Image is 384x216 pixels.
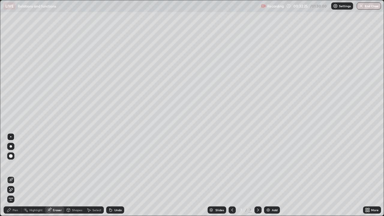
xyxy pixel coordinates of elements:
p: Recording [267,4,284,8]
img: add-slide-button [266,208,271,212]
p: LIVE [5,4,13,8]
img: class-settings-icons [333,4,338,8]
div: Pen [13,208,18,211]
div: 7 [238,208,244,212]
span: Erase all [7,197,14,201]
div: Eraser [53,208,62,211]
div: Undo [114,208,122,211]
div: Add [272,208,277,211]
button: End Class [357,2,381,10]
div: Highlight [29,208,43,211]
div: Select [92,208,101,211]
div: Shapes [72,208,82,211]
p: Relations and functions [18,4,56,8]
img: recording.375f2c34.svg [261,4,266,8]
div: More [371,208,379,211]
div: 7 [248,207,252,213]
div: / [245,208,247,212]
img: end-class-cross [359,4,364,8]
div: Slides [215,208,224,211]
p: Settings [339,4,351,7]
